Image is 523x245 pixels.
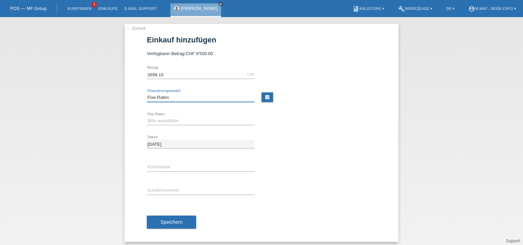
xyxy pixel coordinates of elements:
[265,94,270,100] i: calculate
[91,2,97,8] span: 3
[261,92,273,102] a: calculate
[468,5,475,12] i: account_circle
[395,7,436,11] a: buildWerkzeuge ▾
[465,7,520,11] a: account_circlem-way - Bern Expo ▾
[161,219,182,225] span: Speichern
[95,7,121,11] a: Einkäufe
[181,6,218,11] a: [PERSON_NAME]
[126,26,145,31] a: ← Zurück
[398,5,405,12] i: build
[121,7,160,11] a: E-Mail Support
[147,216,196,229] button: Speichern
[506,238,520,243] a: Support
[147,36,376,44] h1: Einkauf hinzufügen
[64,7,95,11] a: Kund*innen
[186,51,213,56] span: CHF 8'500.00
[147,51,376,56] div: Verfügbarer Betrag:
[443,7,458,11] a: DE ▾
[247,72,255,76] div: CHF
[349,7,388,11] a: bookAnleitung ▾
[353,5,359,12] i: book
[219,2,222,6] i: close
[10,6,47,11] a: POS — MF Group
[218,2,223,7] a: close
